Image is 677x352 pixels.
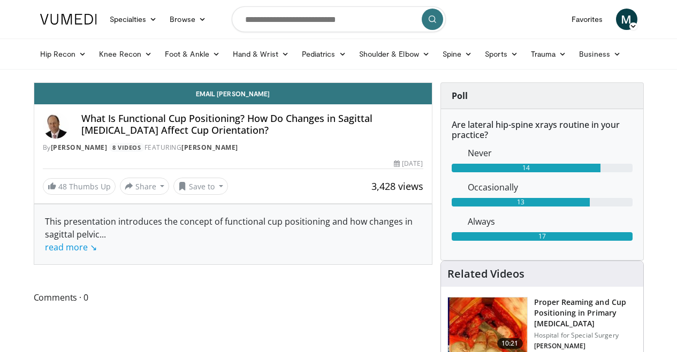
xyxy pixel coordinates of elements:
div: 14 [452,164,600,172]
div: By FEATURING [43,143,423,152]
img: VuMedi Logo [40,14,97,25]
a: Knee Recon [93,43,158,65]
a: Spine [436,43,478,65]
dd: Never [460,147,641,159]
a: 8 Videos [109,143,144,152]
a: Foot & Ankle [158,43,226,65]
span: Comments 0 [34,290,432,304]
a: 48 Thumbs Up [43,178,116,195]
a: Favorites [565,9,610,30]
strong: Poll [452,90,468,102]
a: Shoulder & Elbow [353,43,436,65]
button: Save to [173,178,228,195]
h3: Proper Reaming and Cup Positioning in Primary [MEDICAL_DATA] [534,297,637,329]
button: Share [120,178,170,195]
a: [PERSON_NAME] [51,143,108,152]
a: Hand & Wrist [226,43,295,65]
span: 10:21 [497,338,523,349]
span: 48 [58,181,67,192]
h4: What Is Functional Cup Positioning? How Do Changes in Sagittal [MEDICAL_DATA] Affect Cup Orientat... [81,113,423,136]
a: Specialties [103,9,164,30]
a: Sports [478,43,524,65]
dd: Occasionally [460,181,641,194]
a: Browse [163,9,212,30]
span: 3,428 views [371,180,423,193]
a: read more ↘ [45,241,97,253]
dd: Always [460,215,641,228]
p: [PERSON_NAME] [534,342,637,350]
div: This presentation introduces the concept of functional cup positioning and how changes in sagitta... [45,215,421,254]
a: [PERSON_NAME] [181,143,238,152]
a: Pediatrics [295,43,353,65]
h4: Related Videos [447,267,524,280]
div: 13 [452,198,590,206]
a: Hip Recon [34,43,93,65]
div: 17 [452,232,633,241]
a: M [616,9,637,30]
img: Avatar [43,113,69,139]
h6: Are lateral hip-spine xrays routine in your practice? [452,120,633,140]
input: Search topics, interventions [232,6,446,32]
p: Hospital for Special Surgery [534,331,637,340]
a: Trauma [524,43,573,65]
a: Business [573,43,627,65]
a: Email [PERSON_NAME] [34,83,432,104]
div: [DATE] [394,159,423,169]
